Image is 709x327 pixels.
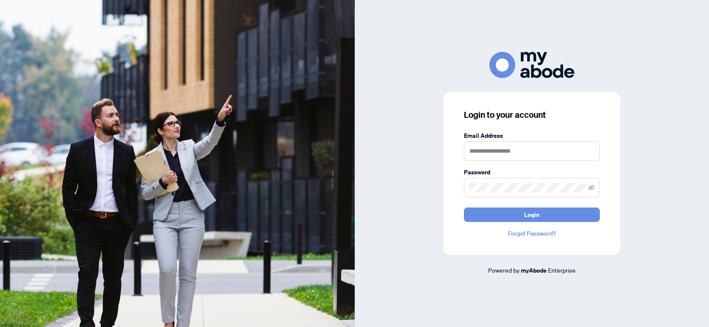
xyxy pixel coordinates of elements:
[464,168,600,177] label: Password
[464,109,600,121] h3: Login to your account
[464,131,600,140] label: Email Address
[489,52,574,78] img: ma-logo
[588,185,594,191] span: eye-invisible
[548,266,576,274] span: Enterprise
[464,229,600,238] a: Forgot Password?
[524,208,540,222] span: Login
[464,208,600,222] button: Login
[488,266,520,274] span: Powered by
[521,266,547,275] a: myAbode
